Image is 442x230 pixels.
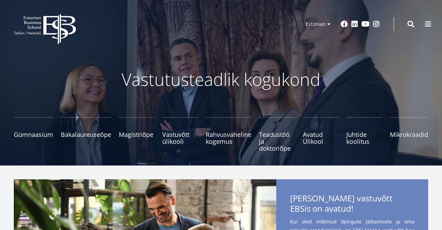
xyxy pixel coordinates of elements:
[14,131,53,138] span: Gümnaasium
[303,131,339,145] span: Avatud Ülikool
[373,21,380,28] a: Instagram
[290,193,414,214] a: [PERSON_NAME] vastuvõtt EBSis on avatud!
[162,131,198,145] span: Vastuvõtt ülikooli
[259,131,295,152] span: Teadustöö ja doktoriõpe
[162,117,198,152] a: Vastuvõtt ülikooli
[341,21,348,28] a: Facebook
[259,117,295,152] a: Teadustöö ja doktoriõpe
[206,131,251,145] span: Rahvusvaheline kogemus
[38,69,404,90] p: Vastutusteadlik kogukond
[61,117,111,152] a: Bakalaureuseõpe
[119,117,155,152] a: Magistriõpe
[346,131,382,145] span: Juhtide koolitus
[346,117,382,152] a: Juhtide koolitus
[303,117,339,152] a: Avatud Ülikool
[362,21,369,28] a: Youtube
[351,21,358,28] a: Linkedin
[119,131,155,138] span: Magistriõpe
[14,117,53,152] a: Gümnaasium
[390,117,428,152] a: Mikrokraadid
[61,131,111,138] span: Bakalaureuseõpe
[290,192,393,214] span: [PERSON_NAME] vastuvõtt EBSis on avatud!
[206,117,251,152] a: Rahvusvaheline kogemus
[390,131,428,138] span: Mikrokraadid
